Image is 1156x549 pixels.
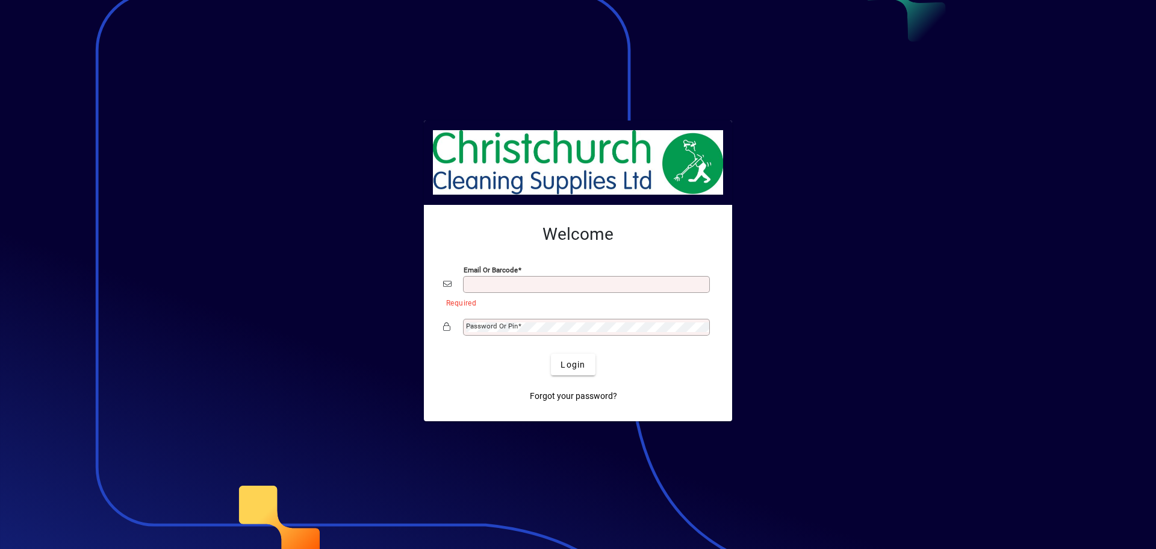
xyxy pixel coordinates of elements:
[525,385,622,407] a: Forgot your password?
[466,322,518,330] mat-label: Password or Pin
[446,296,703,309] mat-error: Required
[464,266,518,274] mat-label: Email or Barcode
[530,390,617,403] span: Forgot your password?
[561,359,585,371] span: Login
[551,354,595,375] button: Login
[443,224,713,245] h2: Welcome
